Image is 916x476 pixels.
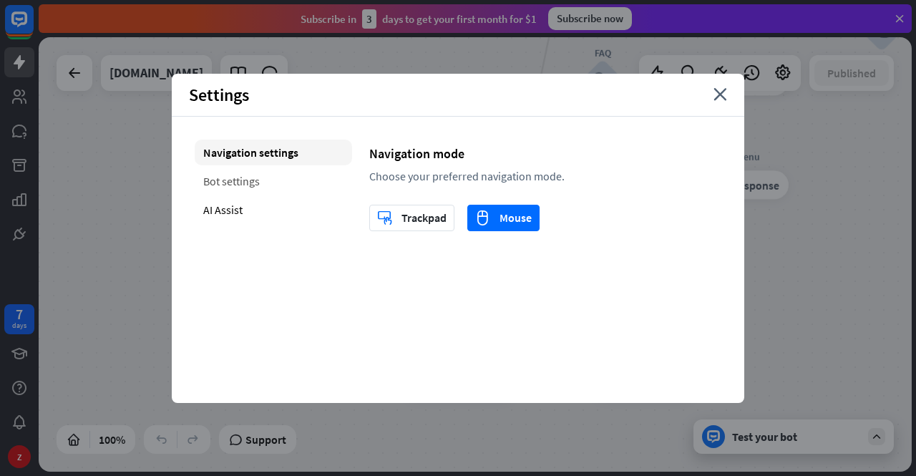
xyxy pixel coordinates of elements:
[548,7,632,30] div: Subscribe now
[475,205,532,230] div: Mouse
[109,55,203,91] div: kidshelpline.com.au
[12,321,26,331] div: days
[94,428,130,451] div: 100%
[369,169,721,183] div: Choose your preferred navigation mode.
[671,150,799,164] div: Show Menu
[475,210,490,225] i: mouse
[195,168,352,194] div: Bot settings
[8,445,31,468] div: Z
[873,21,890,38] i: block_user_input
[301,9,537,29] div: Subscribe in days to get your first month for $1
[369,145,721,162] div: Navigation mode
[11,6,54,49] button: Open LiveChat chat widget
[467,205,540,231] button: mouseMouse
[189,84,249,106] span: Settings
[814,60,889,86] button: Published
[245,428,286,451] span: Support
[195,197,352,223] div: AI Assist
[732,429,861,444] div: Test your bot
[560,46,645,60] div: FAQ
[712,178,779,193] span: Bot Response
[16,308,23,321] div: 7
[362,9,376,29] div: 3
[369,205,454,231] button: trackpadTrackpad
[195,140,352,165] div: Navigation settings
[713,88,727,101] i: close
[4,304,34,334] a: 7 days
[377,205,447,230] div: Trackpad
[377,210,392,225] i: trackpad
